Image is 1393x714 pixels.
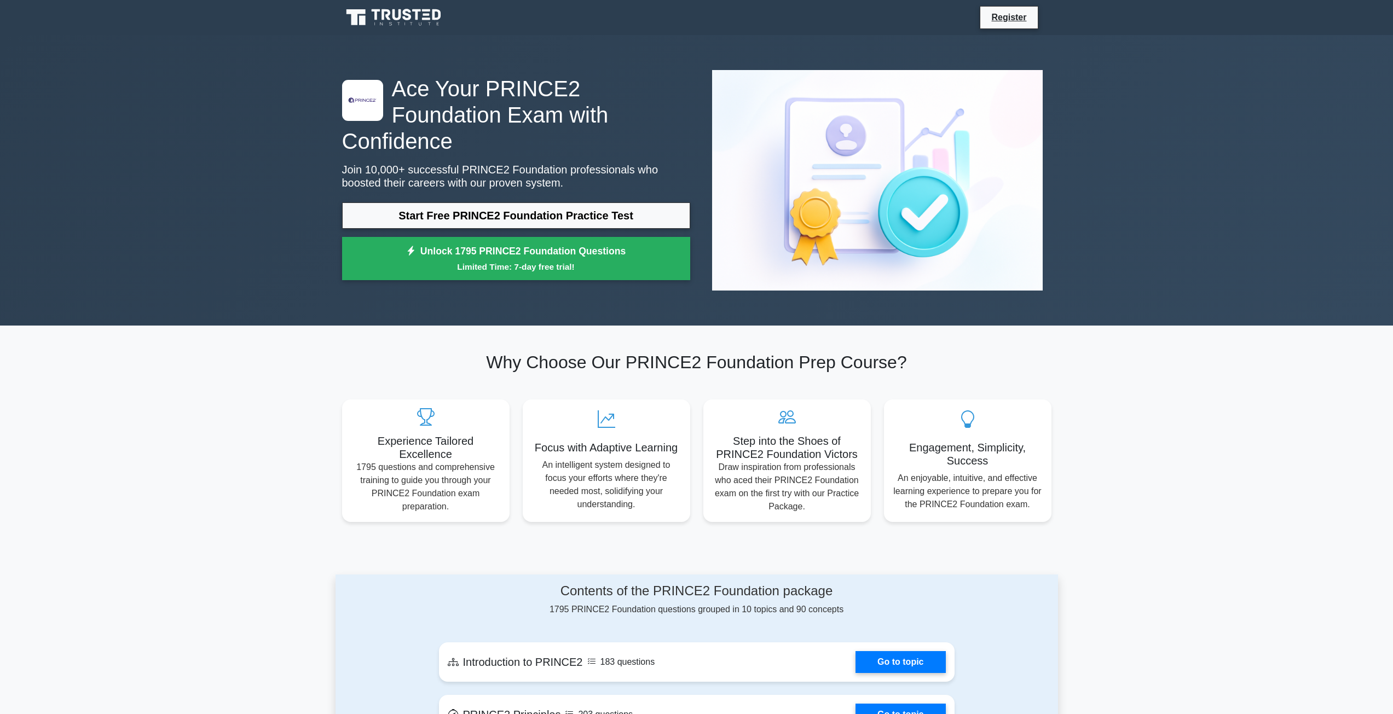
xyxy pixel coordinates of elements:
[712,434,862,461] h5: Step into the Shoes of PRINCE2 Foundation Victors
[439,583,955,617] div: 1795 PRINCE2 Foundation questions grouped in 10 topics and 90 concepts
[342,76,690,154] h1: Ace Your PRINCE2 Foundation Exam with Confidence
[342,202,690,229] a: Start Free PRINCE2 Foundation Practice Test
[856,651,945,673] a: Go to topic
[531,441,681,454] h5: Focus with Adaptive Learning
[356,260,677,273] small: Limited Time: 7-day free trial!
[712,461,862,513] p: Draw inspiration from professionals who aced their PRINCE2 Foundation exam on the first try with ...
[439,583,955,599] h4: Contents of the PRINCE2 Foundation package
[351,461,501,513] p: 1795 questions and comprehensive training to guide you through your PRINCE2 Foundation exam prepa...
[342,352,1051,373] h2: Why Choose Our PRINCE2 Foundation Prep Course?
[703,61,1051,299] img: PRINCE2 Foundation Preview
[985,10,1033,24] a: Register
[342,163,690,189] p: Join 10,000+ successful PRINCE2 Foundation professionals who boosted their careers with our prove...
[351,434,501,461] h5: Experience Tailored Excellence
[893,472,1043,511] p: An enjoyable, intuitive, and effective learning experience to prepare you for the PRINCE2 Foundat...
[531,458,681,511] p: An intelligent system designed to focus your efforts where they're needed most, solidifying your ...
[342,237,690,281] a: Unlock 1795 PRINCE2 Foundation QuestionsLimited Time: 7-day free trial!
[893,441,1043,467] h5: Engagement, Simplicity, Success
